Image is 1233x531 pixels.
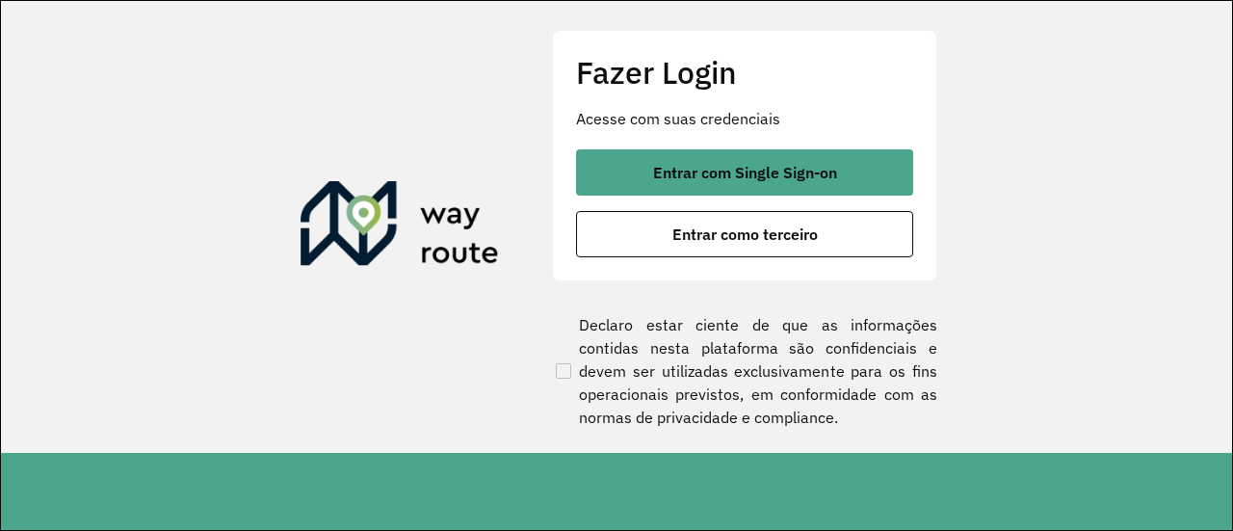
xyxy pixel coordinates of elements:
img: Roteirizador AmbevTech [301,181,499,274]
h2: Fazer Login [576,54,913,91]
button: button [576,149,913,196]
button: button [576,211,913,257]
p: Acesse com suas credenciais [576,107,913,130]
span: Entrar com Single Sign-on [653,165,837,180]
label: Declaro estar ciente de que as informações contidas nesta plataforma são confidenciais e devem se... [552,313,937,429]
span: Entrar como terceiro [672,226,818,242]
